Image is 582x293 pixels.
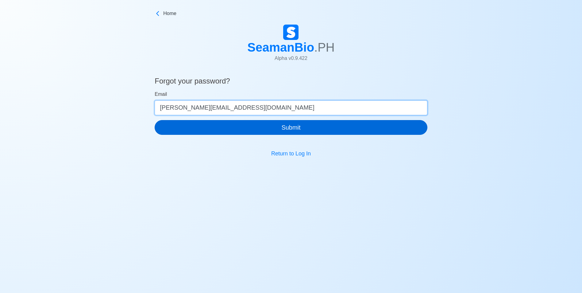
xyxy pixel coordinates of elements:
img: Logo [283,25,299,40]
a: Return to Log In [271,150,311,157]
a: Home [155,10,427,17]
h4: Forgot your password? [155,77,427,88]
h1: SeamanBio [247,40,335,55]
span: Home [163,10,176,17]
span: .PH [314,41,335,54]
button: Submit [155,120,427,135]
a: SeamanBio.PHAlpha v0.9.422 [247,25,335,67]
p: Alpha v 0.9.422 [247,55,335,62]
input: Your email [155,100,427,115]
span: Email [155,92,167,97]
